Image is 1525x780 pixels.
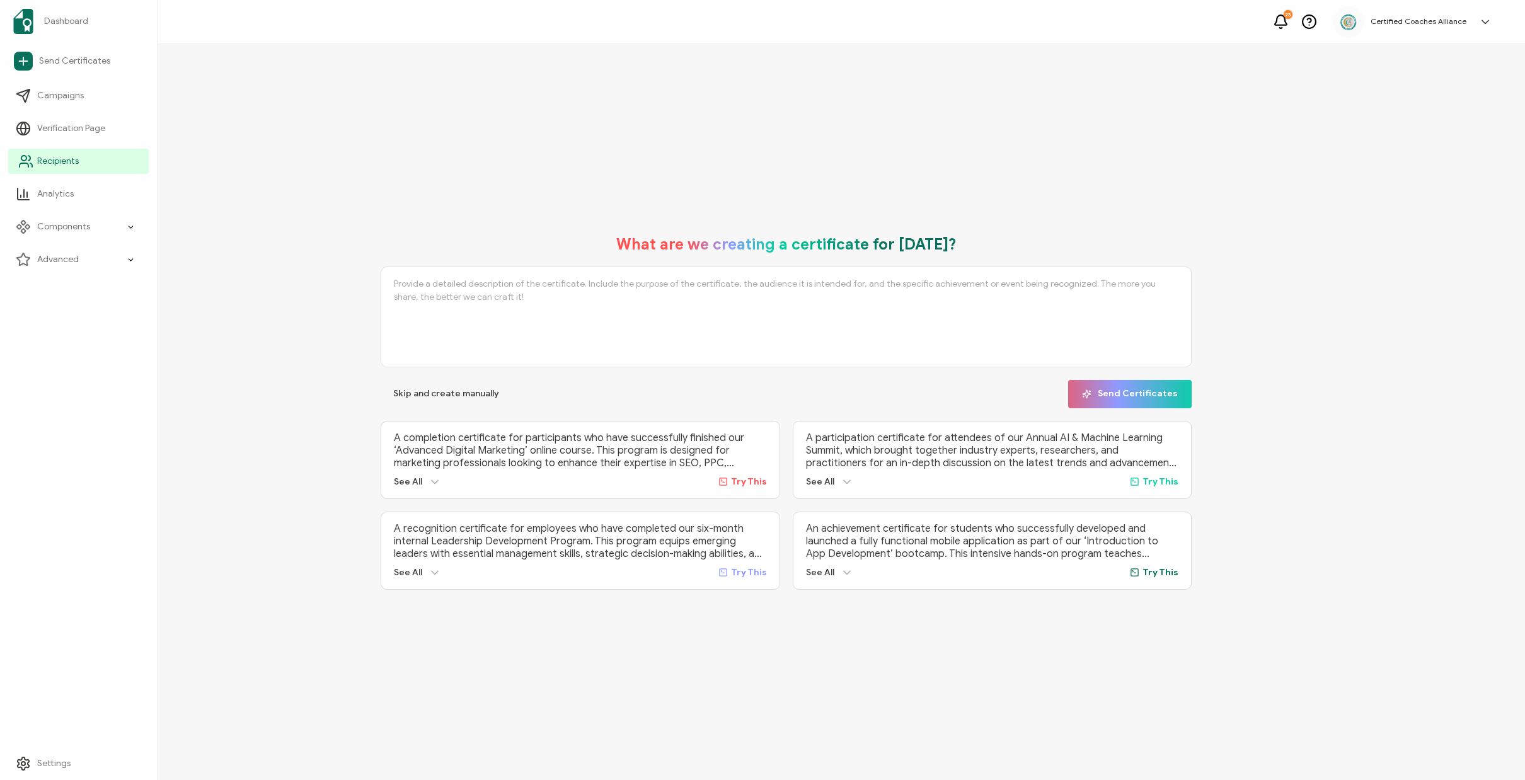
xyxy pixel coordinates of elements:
span: Verification Page [37,122,105,135]
a: Campaigns [8,83,149,108]
h1: What are we creating a certificate for [DATE]? [616,235,957,254]
p: A recognition certificate for employees who have completed our six-month internal Leadership Deve... [394,522,767,560]
button: Send Certificates [1068,380,1192,408]
p: A completion certificate for participants who have successfully finished our ‘Advanced Digital Ma... [394,432,767,469]
span: Skip and create manually [393,389,499,398]
img: sertifier-logomark-colored.svg [13,9,33,34]
p: An achievement certificate for students who successfully developed and launched a fully functiona... [806,522,1179,560]
span: See All [806,567,834,578]
a: Verification Page [8,116,149,141]
span: Advanced [37,253,79,266]
span: Try This [1142,567,1178,578]
span: Try This [1142,476,1178,487]
span: Campaigns [37,89,84,102]
span: Send Certificates [1082,389,1178,399]
a: Recipients [8,149,149,174]
span: Dashboard [44,15,88,28]
span: Try This [731,476,767,487]
span: Settings [37,757,71,770]
p: A participation certificate for attendees of our Annual AI & Machine Learning Summit, which broug... [806,432,1179,469]
span: Components [37,221,90,233]
img: 2aa27aa7-df99-43f9-bc54-4d90c804c2bd.png [1339,13,1358,32]
span: See All [806,476,834,487]
span: Try This [731,567,767,578]
button: Skip and create manually [381,380,512,408]
span: Analytics [37,188,74,200]
a: Analytics [8,181,149,207]
h5: Certified Coaches Alliance [1371,17,1466,26]
span: See All [394,567,422,578]
a: Settings [8,751,149,776]
a: Dashboard [8,4,149,39]
span: Recipients [37,155,79,168]
div: 23 [1284,10,1292,19]
a: Send Certificates [8,47,149,76]
span: Send Certificates [39,55,110,67]
span: See All [394,476,422,487]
